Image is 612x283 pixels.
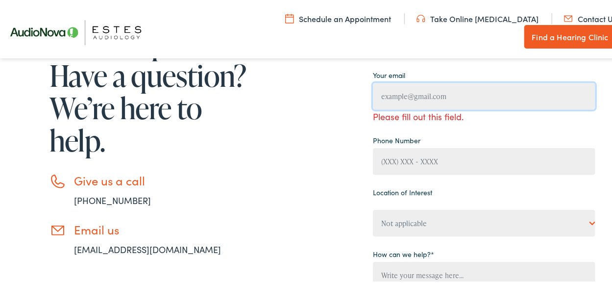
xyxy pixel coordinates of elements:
[416,11,425,22] img: utility icon
[373,185,432,196] label: Location of Interest
[373,133,420,144] label: Phone Number
[74,241,221,254] a: [EMAIL_ADDRESS][DOMAIN_NAME]
[373,247,434,257] label: How can we help?
[373,108,595,121] span: Please fill out this field.
[74,221,250,235] h3: Email us
[564,11,573,22] img: utility icon
[373,81,595,108] input: example@gmail.com
[74,172,250,186] h3: Give us a call
[416,11,539,22] a: Take Online [MEDICAL_DATA]
[373,146,595,173] input: (XXX) XXX - XXXX
[373,68,405,78] label: Your email
[74,192,151,205] a: [PHONE_NUMBER]
[49,25,250,154] h1: Need help? Have a question? We’re here to help.
[285,11,294,22] img: utility icon
[285,11,391,22] a: Schedule an Appointment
